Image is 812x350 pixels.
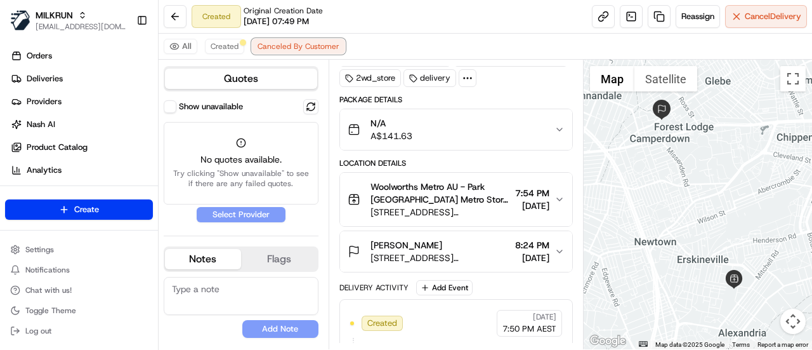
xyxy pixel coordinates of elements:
span: Created [211,41,239,51]
a: Orders [5,46,158,66]
span: Map data ©2025 Google [655,341,724,348]
a: Nash AI [5,114,158,135]
button: Keyboard shortcuts [639,341,648,347]
a: Report a map error [757,341,808,348]
button: Create [5,199,153,220]
span: Cancel Delivery [745,11,801,22]
button: All [164,39,197,54]
button: Add Event [416,280,473,295]
img: Google [587,333,629,349]
button: Toggle fullscreen view [780,66,806,91]
button: Show street map [590,66,634,91]
span: [PERSON_NAME] [370,239,442,252]
button: Settings [5,241,153,259]
span: No quotes available. [172,153,310,166]
a: Terms [732,341,750,348]
label: Show unavailable [179,101,243,112]
div: Location Details [339,158,573,168]
button: Quotes [165,69,317,89]
a: Deliveries [5,69,158,89]
button: Notes [165,249,241,269]
a: Providers [5,91,158,112]
button: Map camera controls [780,309,806,334]
img: MILKRUN [10,10,30,30]
span: N/A [370,117,412,130]
button: CancelDelivery [725,5,807,28]
span: A$141.63 [370,130,412,142]
button: Notifications [5,261,153,279]
span: [DATE] [515,199,549,212]
span: [STREET_ADDRESS][PERSON_NAME] [370,252,510,264]
a: Analytics [5,160,158,180]
span: Nash AI [27,119,55,130]
button: Show satellite imagery [634,66,697,91]
a: Open this area in Google Maps (opens a new window) [587,333,629,349]
span: Notifications [25,265,70,275]
span: [DATE] [515,252,549,264]
div: Delivery Activity [339,283,409,293]
span: Chat with us! [25,285,72,295]
span: Product Catalog [27,142,88,153]
span: Woolworths Metro AU - Park [GEOGRAPHIC_DATA] Metro Store Manager [370,180,510,206]
span: Toggle Theme [25,306,76,316]
button: Woolworths Metro AU - Park [GEOGRAPHIC_DATA] Metro Store Manager[STREET_ADDRESS][PERSON_NAME]7:54... [340,173,572,226]
span: Canceled By Customer [258,41,339,51]
span: [STREET_ADDRESS][PERSON_NAME] [370,206,510,219]
span: Orders [27,50,52,62]
button: Reassign [676,5,720,28]
button: N/AA$141.63 [340,109,572,150]
span: Create [74,204,99,215]
button: Chat with us! [5,281,153,299]
button: MILKRUN [36,9,73,22]
a: Product Catalog [5,137,158,158]
span: Created [367,318,397,329]
button: Created [205,39,244,54]
div: delivery [403,69,456,87]
span: 7:54 PM [515,187,549,199]
button: MILKRUNMILKRUN[EMAIL_ADDRESS][DOMAIN_NAME] [5,5,131,36]
button: [EMAIL_ADDRESS][DOMAIN_NAME] [36,22,126,32]
div: Package Details [339,95,573,105]
span: Log out [25,326,51,336]
span: 7:50 PM AEST [502,323,556,335]
button: Canceled By Customer [252,39,345,54]
span: Analytics [27,165,62,176]
span: Deliveries [27,73,63,84]
span: Try clicking "Show unavailable" to see if there are any failed quotes. [172,168,310,189]
span: Providers [27,96,62,107]
span: Reassign [681,11,714,22]
span: Settings [25,245,54,255]
span: 8:24 PM [515,239,549,252]
div: 2wd_store [339,69,401,87]
button: Flags [241,249,317,269]
button: Log out [5,322,153,340]
span: [DATE] 07:49 PM [244,16,309,27]
button: [PERSON_NAME][STREET_ADDRESS][PERSON_NAME]8:24 PM[DATE] [340,231,572,272]
button: Toggle Theme [5,302,153,320]
span: [DATE] [533,312,556,322]
span: Original Creation Date [244,6,323,16]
